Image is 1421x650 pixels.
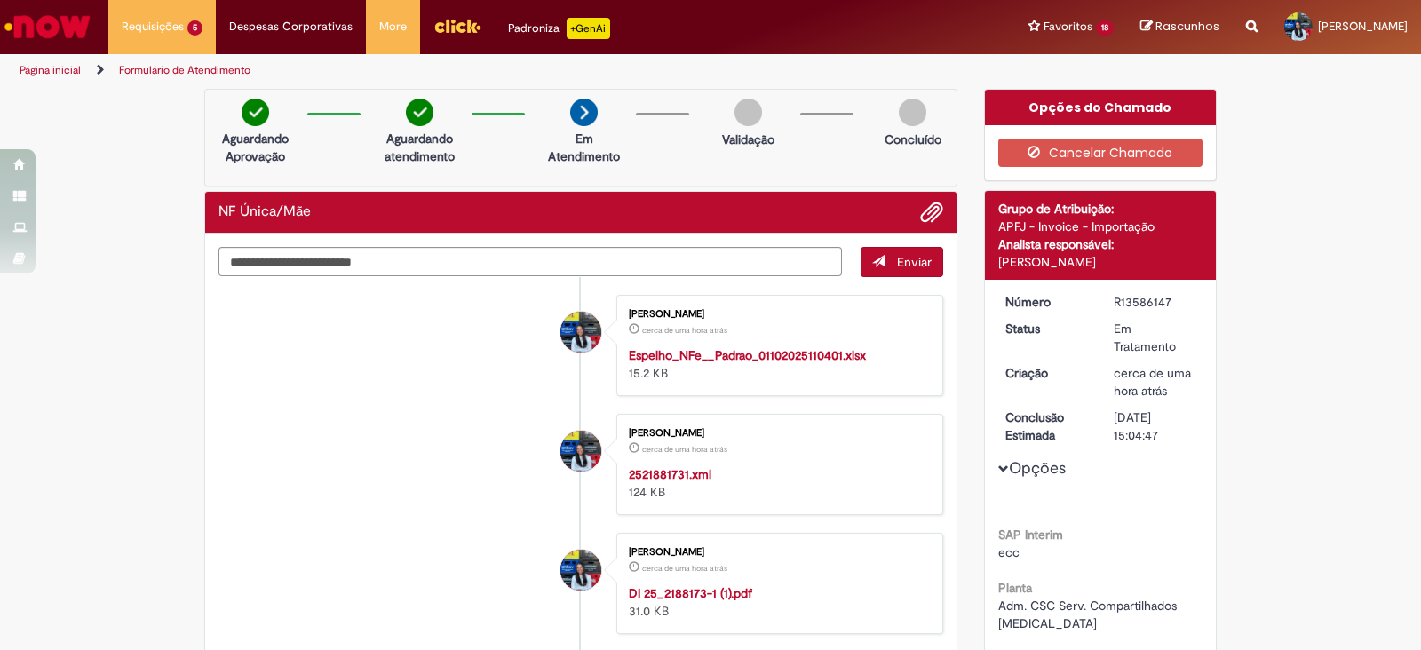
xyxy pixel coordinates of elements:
[642,444,727,455] span: cerca de uma hora atrás
[1044,18,1092,36] span: Favoritos
[897,254,932,270] span: Enviar
[998,139,1203,167] button: Cancelar Chamado
[379,18,407,36] span: More
[992,364,1101,382] dt: Criação
[570,99,598,126] img: arrow-next.png
[642,563,727,574] span: cerca de uma hora atrás
[992,320,1101,337] dt: Status
[1318,19,1408,34] span: [PERSON_NAME]
[242,99,269,126] img: check-circle-green.png
[642,325,727,336] time: 01/10/2025 14:05:06
[1114,320,1196,355] div: Em Tratamento
[1140,19,1219,36] a: Rascunhos
[1114,365,1191,399] time: 01/10/2025 14:04:43
[985,90,1217,125] div: Opções do Chamado
[560,550,601,591] div: Flavia Lopes Da Costa
[998,253,1203,271] div: [PERSON_NAME]
[229,18,353,36] span: Despesas Corporativas
[218,247,842,277] textarea: Digite sua mensagem aqui...
[560,431,601,472] div: Flavia Lopes Da Costa
[998,218,1203,235] div: APFJ - Invoice - Importação
[920,201,943,224] button: Adicionar anexos
[541,130,627,165] p: Em Atendimento
[998,580,1032,596] b: Planta
[20,63,81,77] a: Página inicial
[998,598,1180,631] span: Adm. CSC Serv. Compartilhados [MEDICAL_DATA]
[885,131,941,148] p: Concluído
[508,18,610,39] div: Padroniza
[433,12,481,39] img: click_logo_yellow_360x200.png
[1096,20,1114,36] span: 18
[218,204,311,220] h2: NF Única/Mãe Histórico de tíquete
[13,54,934,87] ul: Trilhas de página
[629,584,925,620] div: 31.0 KB
[722,131,774,148] p: Validação
[992,408,1101,444] dt: Conclusão Estimada
[998,200,1203,218] div: Grupo de Atribuição:
[861,247,943,277] button: Enviar
[629,347,866,363] a: Espelho_NFe__Padrao_01102025110401.xlsx
[1114,293,1196,311] div: R13586147
[629,585,752,601] a: DI 25_2188173-1 (1).pdf
[998,235,1203,253] div: Analista responsável:
[899,99,926,126] img: img-circle-grey.png
[119,63,250,77] a: Formulário de Atendimento
[377,130,463,165] p: Aguardando atendimento
[567,18,610,39] p: +GenAi
[212,130,298,165] p: Aguardando Aprovação
[642,444,727,455] time: 01/10/2025 14:04:18
[1114,365,1191,399] span: cerca de uma hora atrás
[998,544,1020,560] span: ecc
[2,9,93,44] img: ServiceNow
[629,465,925,501] div: 124 KB
[629,346,925,382] div: 15.2 KB
[629,466,711,482] a: 2521881731.xml
[122,18,184,36] span: Requisições
[642,563,727,574] time: 01/10/2025 14:03:21
[187,20,202,36] span: 5
[560,312,601,353] div: Flavia Lopes Da Costa
[642,325,727,336] span: cerca de uma hora atrás
[629,428,925,439] div: [PERSON_NAME]
[1114,408,1196,444] div: [DATE] 15:04:47
[406,99,433,126] img: check-circle-green.png
[629,309,925,320] div: [PERSON_NAME]
[992,293,1101,311] dt: Número
[629,547,925,558] div: [PERSON_NAME]
[1114,364,1196,400] div: 01/10/2025 14:04:43
[998,527,1063,543] b: SAP Interim
[1155,18,1219,35] span: Rascunhos
[734,99,762,126] img: img-circle-grey.png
